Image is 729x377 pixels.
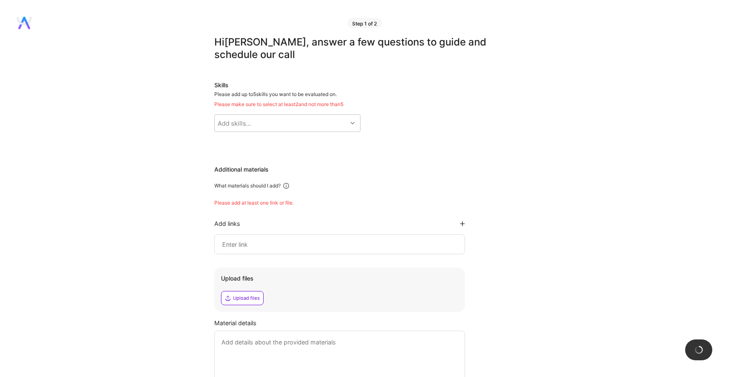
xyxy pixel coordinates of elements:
[347,18,382,28] div: Step 1 of 2
[214,200,507,206] div: Please add at least one link or file.
[218,119,251,128] div: Add skills...
[214,319,507,327] div: Material details
[214,91,507,108] div: Please add up to 5 skills you want to be evaluated on.
[351,121,355,125] i: icon Chevron
[221,239,458,249] input: Enter link
[221,274,458,283] div: Upload files
[282,182,290,190] i: icon Info
[214,165,507,174] div: Additional materials
[214,36,507,61] div: Hi [PERSON_NAME] , answer a few questions to guide and schedule our call
[460,221,465,226] i: icon PlusBlackFlat
[214,220,240,228] div: Add links
[214,101,507,108] div: Please make sure to select at least 2 and not more than 5
[233,295,260,301] div: Upload files
[214,182,281,189] div: What materials should I add?
[214,81,507,89] div: Skills
[225,295,231,301] i: icon Upload2
[693,344,704,355] img: loading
